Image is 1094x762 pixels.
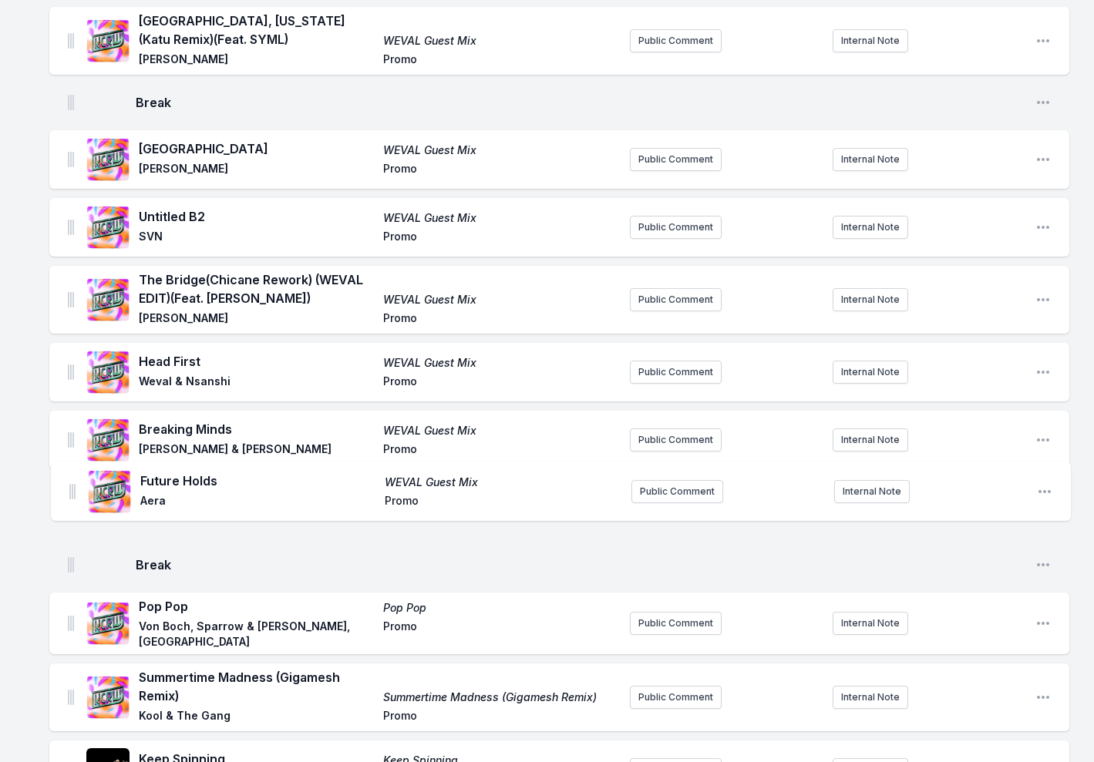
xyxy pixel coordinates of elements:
[139,270,374,307] span: The Bridge(Chicane Rework) (WEVAL EDIT) (Feat. [PERSON_NAME])
[383,423,618,438] span: WEVAL Guest Mix
[139,352,374,371] span: Head First
[86,206,130,249] img: WEVAL Guest Mix
[630,29,722,52] button: Public Comment
[383,311,618,329] span: Promo
[630,686,722,709] button: Public Comment
[383,600,618,616] span: Pop Pop
[1035,690,1051,705] button: Open playlist item options
[630,361,722,384] button: Public Comment
[383,210,618,226] span: WEVAL Guest Mix
[136,93,1023,112] span: Break
[139,420,374,438] span: Breaking Minds
[139,619,374,650] span: Von Boch, Sparrow & [PERSON_NAME], [GEOGRAPHIC_DATA]
[383,355,618,371] span: WEVAL Guest Mix
[383,161,618,180] span: Promo
[833,686,908,709] button: Internal Note
[86,19,130,62] img: WEVAL Guest Mix
[383,143,618,158] span: WEVAL Guest Mix
[139,311,374,329] span: [PERSON_NAME]
[383,619,618,650] span: Promo
[139,597,374,616] span: Pop Pop
[1035,292,1051,307] button: Open playlist item options
[1035,220,1051,235] button: Open playlist item options
[1035,152,1051,167] button: Open playlist item options
[1035,432,1051,448] button: Open playlist item options
[630,428,722,451] button: Public Comment
[139,161,374,180] span: [PERSON_NAME]
[1035,557,1051,572] button: Open playlist item options
[383,52,618,70] span: Promo
[139,441,374,460] span: [PERSON_NAME] & [PERSON_NAME]
[833,288,908,311] button: Internal Note
[833,361,908,384] button: Internal Note
[86,351,130,394] img: WEVAL Guest Mix
[139,668,374,705] span: Summertime Madness (Gigamesh Remix)
[139,708,374,727] span: Kool & The Gang
[383,690,618,705] span: Summertime Madness (Gigamesh Remix)
[833,148,908,171] button: Internal Note
[86,676,130,719] img: Summertime Madness (Gigamesh Remix)
[139,207,374,226] span: Untitled B2
[383,374,618,392] span: Promo
[833,428,908,451] button: Internal Note
[139,374,374,392] span: Weval & Nsanshi
[383,33,618,49] span: WEVAL Guest Mix
[833,29,908,52] button: Internal Note
[1035,95,1051,110] button: Open playlist item options
[1035,364,1051,380] button: Open playlist item options
[630,148,722,171] button: Public Comment
[139,12,374,49] span: [GEOGRAPHIC_DATA], [US_STATE] (Katu Remix) (Feat. SYML)
[86,278,130,321] img: WEVAL Guest Mix
[383,229,618,247] span: Promo
[383,708,618,727] span: Promo
[86,602,130,645] img: Pop Pop
[630,216,722,239] button: Public Comment
[630,288,722,311] button: Public Comment
[630,612,722,635] button: Public Comment
[1035,33,1051,49] button: Open playlist item options
[139,229,374,247] span: SVN
[833,216,908,239] button: Internal Note
[833,612,908,635] button: Internal Note
[136,556,1023,574] span: Break
[139,52,374,70] span: [PERSON_NAME]
[139,139,374,158] span: [GEOGRAPHIC_DATA]
[86,418,130,462] img: WEVAL Guest Mix
[86,138,130,181] img: WEVAL Guest Mix
[383,441,618,460] span: Promo
[1035,616,1051,631] button: Open playlist item options
[383,292,618,307] span: WEVAL Guest Mix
